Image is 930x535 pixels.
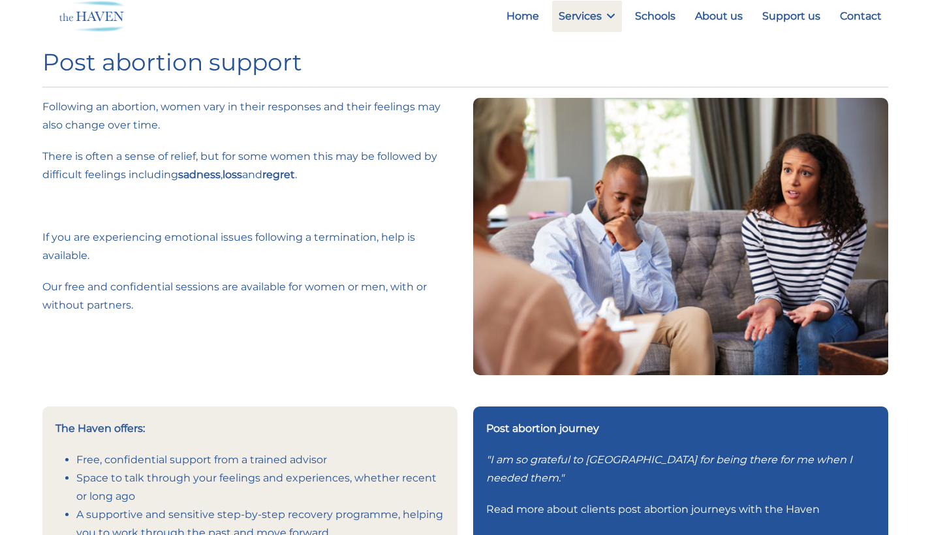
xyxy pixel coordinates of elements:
[486,451,875,487] p: "I am so grateful to [GEOGRAPHIC_DATA] for being there for me when I needed them."
[55,422,145,435] strong: The Haven offers:
[486,500,875,519] p: Read more about clients post abortion journeys with the Haven
[552,1,622,32] a: Services
[473,98,888,374] img: Young couple in crisis trying solve problem during counselling
[42,98,457,134] p: Following an abortion, women vary in their responses and their feelings may also change over time.
[756,1,827,32] a: Support us
[628,1,682,32] a: Schools
[262,168,295,181] strong: regret
[76,451,444,469] li: Free, confidential support from a trained advisor
[500,1,546,32] a: Home
[76,469,444,506] li: Space to talk through your feelings and experiences, whether recent or long ago
[42,48,888,76] h1: Post abortion support
[833,1,888,32] a: Contact
[42,228,457,265] p: If you are experiencing emotional issues following a termination, help is available.
[42,278,457,314] p: Our free and confidential sessions are available for women or men, with or without partners.
[42,147,457,184] p: There is often a sense of relief, but for some women this may be followed by difficult feelings i...
[223,168,242,181] strong: loss
[486,422,599,435] strong: Post abortion journey
[178,168,221,181] strong: sadness
[689,1,749,32] a: About us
